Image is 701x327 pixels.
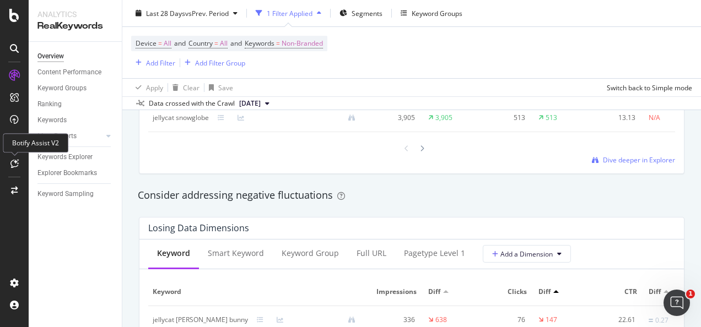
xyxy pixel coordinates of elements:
button: [DATE] [235,97,274,110]
div: jellycat snowglobe [153,113,209,123]
span: Impressions [373,287,417,297]
div: pagetype Level 1 [404,248,465,259]
span: and [230,39,242,48]
div: Ranking [37,99,62,110]
div: Keywords Explorer [37,151,93,163]
div: 1 Filter Applied [267,8,312,18]
div: Keyword Sampling [37,188,94,200]
button: Add Filter [131,56,175,69]
div: Full URL [357,248,386,259]
div: Botify Assist V2 [3,133,68,152]
span: CTR [594,287,637,297]
span: and [174,39,186,48]
a: Dive deeper in Explorer [592,155,675,165]
span: Dive deeper in Explorer [603,155,675,165]
div: Data crossed with the Crawl [149,99,235,108]
span: Segments [352,8,382,18]
button: Save [204,79,233,96]
div: 513 [546,113,557,123]
div: jellycat viola bunny [153,315,248,325]
span: 1 [686,290,695,298]
button: Segments [335,4,387,22]
div: Add Filter [146,58,175,67]
button: Clear [168,79,199,96]
span: All [164,36,171,51]
button: Add Filter Group [180,56,245,69]
button: 1 Filter Applied [251,4,326,22]
span: Keyword [153,287,362,297]
iframe: Intercom live chat [664,290,690,316]
div: Save [218,83,233,92]
div: Add Filter Group [195,58,245,67]
div: Analytics [37,9,113,20]
span: vs Prev. Period [185,8,229,18]
a: Keywords [37,115,114,126]
a: Keyword Groups [37,83,114,94]
button: Switch back to Simple mode [602,79,692,96]
span: Last 28 Days [146,8,185,18]
div: Content Performance [37,67,101,78]
div: Keywords [37,115,67,126]
div: 0.27 [655,315,668,325]
div: 3,905 [373,113,415,123]
button: Keyword Groups [396,4,467,22]
span: Device [136,39,157,48]
div: 513 [483,113,525,123]
span: Diff [428,287,440,297]
a: Overview [37,51,114,62]
div: Keyword [157,248,190,259]
div: Apply [146,83,163,92]
a: More Reports [37,130,103,142]
div: 3,905 [435,113,452,123]
span: Diff [538,287,551,297]
span: 2025 Sep. 21st [239,99,261,108]
div: Overview [37,51,64,62]
button: Add a Dimension [483,245,571,263]
span: Non-Branded [282,36,323,51]
div: Consider addressing negative fluctuations [138,188,686,203]
div: Switch back to Simple mode [607,83,692,92]
div: 638 [435,315,447,325]
div: Keyword Groups [37,83,87,94]
button: Last 28 DaysvsPrev. Period [131,4,242,22]
div: More Reports [37,130,77,142]
a: Content Performance [37,67,114,78]
span: = [214,39,218,48]
div: 22.61 [594,315,635,325]
a: Keywords Explorer [37,151,114,163]
div: Losing Data Dimensions [148,222,249,233]
div: Explorer Bookmarks [37,167,97,179]
div: 147 [546,315,557,325]
div: 13.13 [594,113,635,123]
span: Keywords [245,39,274,48]
div: 336 [373,315,415,325]
div: Keyword Group [282,248,339,259]
span: Clicks [483,287,527,297]
div: N/A [649,113,660,123]
div: 76 [483,315,525,325]
span: = [276,39,280,48]
img: Equal [649,319,653,322]
div: Smart Keyword [208,248,264,259]
span: Country [188,39,213,48]
a: Explorer Bookmarks [37,167,114,179]
a: Keyword Sampling [37,188,114,200]
div: RealKeywords [37,20,113,32]
button: Apply [131,79,163,96]
span: Add a Dimension [492,249,553,259]
span: = [158,39,162,48]
div: Keyword Groups [412,8,462,18]
a: Ranking [37,99,114,110]
span: Diff [649,287,661,297]
div: Clear [183,83,199,92]
span: All [220,36,228,51]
